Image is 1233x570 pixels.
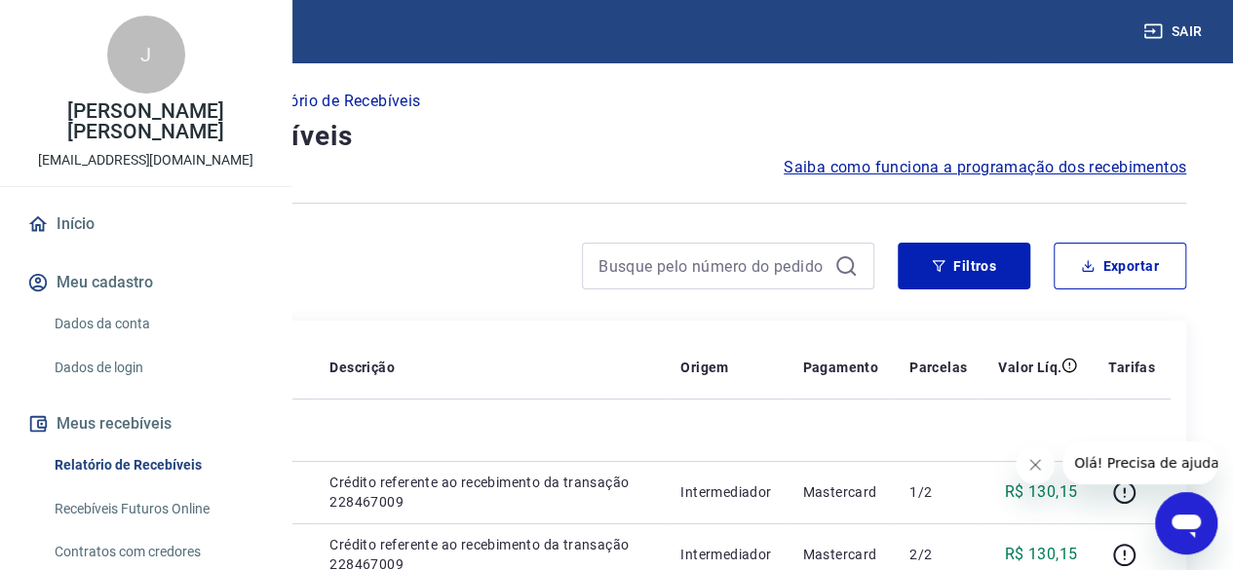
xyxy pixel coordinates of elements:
button: Sair [1139,14,1210,50]
button: Exportar [1054,243,1186,289]
a: Saiba como funciona a programação dos recebimentos [784,156,1186,179]
p: Mastercard [802,545,878,564]
button: Meus recebíveis [23,402,268,445]
p: Descrição [329,358,395,377]
p: Intermediador [680,545,771,564]
p: [EMAIL_ADDRESS][DOMAIN_NAME] [38,150,253,171]
button: Filtros [898,243,1030,289]
p: Origem [680,358,728,377]
a: Recebíveis Futuros Online [47,489,268,529]
p: Crédito referente ao recebimento da transação 228467009 [329,473,649,512]
p: R$ 130,15 [1005,543,1078,566]
span: Olá! Precisa de ajuda? [12,14,164,29]
button: Meu cadastro [23,261,268,304]
iframe: Fechar mensagem [1016,445,1055,484]
p: Valor Líq. [998,358,1061,377]
h4: Relatório de Recebíveis [47,117,1186,156]
p: 1/2 [909,482,967,502]
p: Mastercard [802,482,878,502]
a: Relatório de Recebíveis [47,445,268,485]
iframe: Mensagem da empresa [1062,441,1217,484]
div: J [107,16,185,94]
p: Pagamento [802,358,878,377]
p: Parcelas [909,358,967,377]
p: R$ 130,15 [1005,480,1078,504]
p: Tarifas [1108,358,1155,377]
p: 2/2 [909,545,967,564]
p: Relatório de Recebíveis [252,90,420,113]
input: Busque pelo número do pedido [598,251,827,281]
a: Dados da conta [47,304,268,344]
a: Início [23,203,268,246]
a: Dados de login [47,348,268,388]
p: Intermediador [680,482,771,502]
p: [PERSON_NAME] [PERSON_NAME] [16,101,276,142]
iframe: Botão para abrir a janela de mensagens [1155,492,1217,554]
